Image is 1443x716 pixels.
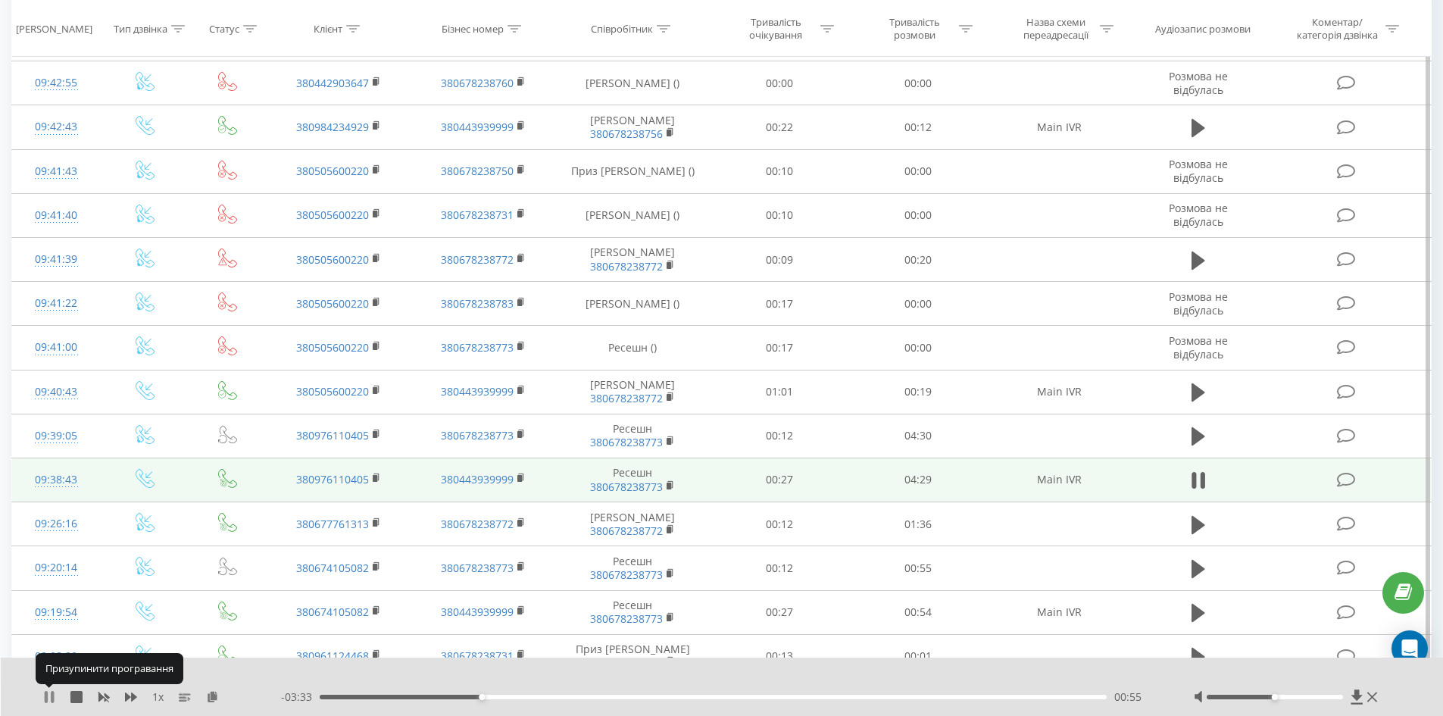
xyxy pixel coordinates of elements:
div: Тип дзвінка [114,22,167,35]
a: 380976110405 [296,428,369,442]
td: 00:00 [849,149,988,193]
a: 380678238731 [441,649,514,663]
a: 380678238773 [590,480,663,494]
div: 09:41:40 [27,201,86,230]
td: [PERSON_NAME] () [555,282,711,326]
div: 09:41:00 [27,333,86,362]
div: Аудіозапис розмови [1155,22,1251,35]
td: Приз [PERSON_NAME] [555,634,711,678]
span: Розмова не відбулась [1169,333,1228,361]
div: 09:42:55 [27,68,86,98]
a: 380984234929 [296,120,369,134]
div: 09:41:39 [27,245,86,274]
a: 380678238773 [590,611,663,626]
td: 00:12 [711,502,849,546]
td: Ресешн [555,590,711,634]
a: 380678238773 [590,435,663,449]
div: Тривалість очікування [736,16,817,42]
td: 00:00 [849,61,988,105]
a: 380678238773 [590,567,663,582]
td: 00:20 [849,238,988,282]
td: 00:17 [711,282,849,326]
span: - 03:33 [281,689,320,705]
a: 380678238772 [441,252,514,267]
td: 00:00 [711,61,849,105]
td: Ресешн () [555,326,711,370]
span: Розмова не відбулась [1169,201,1228,229]
div: [PERSON_NAME] [16,22,92,35]
div: 09:19:54 [27,598,86,627]
td: [PERSON_NAME] () [555,193,711,237]
td: Main IVR [987,105,1131,149]
a: 380442903647 [296,76,369,90]
div: 09:41:22 [27,289,86,318]
td: [PERSON_NAME] () [555,61,711,105]
a: 380678238783 [441,296,514,311]
a: 380678238773 [441,428,514,442]
a: 380678238772 [441,517,514,531]
a: 380674105082 [296,605,369,619]
a: 380678238756 [590,127,663,141]
a: 380505600220 [296,384,369,399]
span: Розмова не відбулась [1169,157,1228,185]
span: Розмова не відбулась [1169,289,1228,317]
td: 00:27 [711,590,849,634]
td: Ресешн [555,458,711,502]
a: 380976110405 [296,472,369,486]
div: Бізнес номер [442,22,504,35]
td: 00:13 [711,634,849,678]
td: [PERSON_NAME] [555,502,711,546]
div: Accessibility label [479,694,485,700]
div: Співробітник [591,22,653,35]
td: [PERSON_NAME] [555,105,711,149]
div: Клієнт [314,22,342,35]
td: 00:10 [711,149,849,193]
div: Призупинити програвання [36,653,183,683]
span: 1 x [152,689,164,705]
td: 00:00 [849,193,988,237]
td: 01:36 [849,502,988,546]
td: 00:27 [711,458,849,502]
div: Тривалість розмови [874,16,955,42]
td: 01:01 [711,370,849,414]
div: 09:20:14 [27,553,86,583]
a: 380678238750 [441,164,514,178]
span: Розмова не відбулась [1169,69,1228,97]
a: 380443939999 [441,472,514,486]
div: 09:26:16 [27,509,86,539]
div: Назва схеми переадресації [1015,16,1096,42]
a: 380505600220 [296,296,369,311]
div: 09:40:43 [27,377,86,407]
td: 00:00 [849,282,988,326]
td: Main IVR [987,590,1131,634]
span: 00:55 [1114,689,1142,705]
td: 00:12 [711,546,849,590]
a: 380677761313 [296,517,369,531]
a: 380678238731 [441,208,514,222]
div: 09:41:43 [27,157,86,186]
a: 380678238772 [590,391,663,405]
td: Ресешн [555,414,711,458]
a: 380678238772 [590,524,663,538]
td: Ресешн [555,546,711,590]
a: 380443939999 [441,120,514,134]
div: 09:39:05 [27,421,86,451]
td: 00:54 [849,590,988,634]
td: 00:09 [711,238,849,282]
div: 09:42:43 [27,112,86,142]
div: Коментар/категорія дзвінка [1293,16,1382,42]
div: Accessibility label [1272,694,1278,700]
td: [PERSON_NAME] [555,238,711,282]
td: 04:29 [849,458,988,502]
td: Main IVR [987,458,1131,502]
a: 380678238773 [441,340,514,355]
td: 00:10 [711,193,849,237]
a: 380505600220 [296,208,369,222]
a: 380674105082 [296,561,369,575]
td: 00:19 [849,370,988,414]
a: 380678238760 [441,76,514,90]
td: 00:00 [849,326,988,370]
td: 00:22 [711,105,849,149]
td: 00:55 [849,546,988,590]
div: Статус [209,22,239,35]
